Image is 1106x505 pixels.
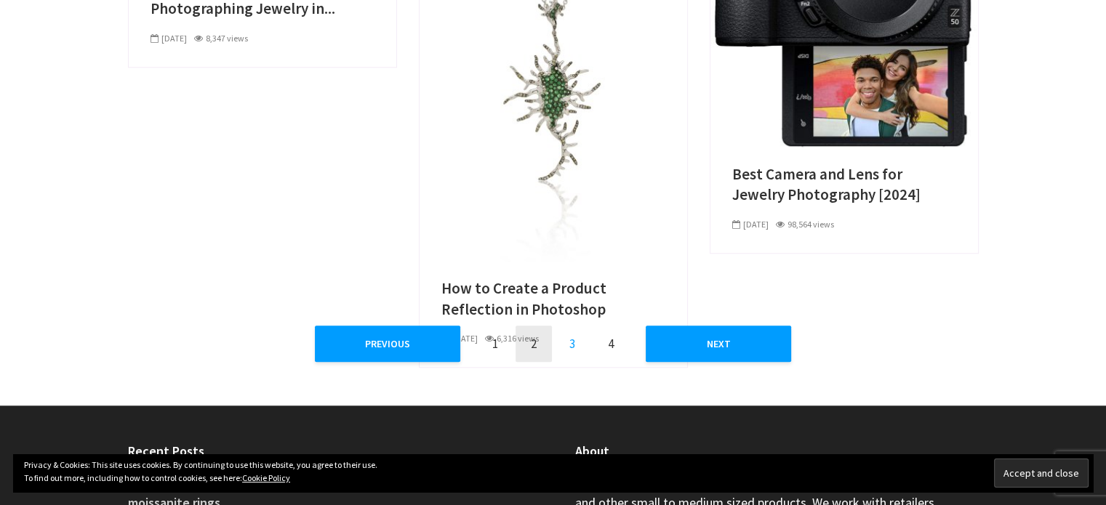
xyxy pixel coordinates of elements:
span: Page 2 [516,326,552,362]
h4: Recent Posts [128,442,532,460]
a: Page 1 [477,326,513,362]
a: Previous [315,326,460,362]
a: Page 3 [554,326,590,362]
input: Accept and close [994,458,1089,488]
a: Page 4 [593,326,629,362]
span: [DATE] [151,33,187,44]
a: How to Create a Product Reflection in Photoshop [420,86,687,100]
span: [DATE] [732,219,769,230]
a: Next [646,326,791,362]
a: How to Create a Product Reflection in Photoshop [441,278,665,320]
a: Best Camera and Lens for Jewelry Photography [2024] [732,164,956,206]
h4: About [575,442,979,460]
div: 98,564 views [776,218,834,231]
div: 8,347 views [194,32,248,45]
div: Privacy & Cookies: This site uses cookies. By continuing to use this website, you agree to their ... [13,454,1093,492]
a: Cookie Policy [242,472,290,483]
